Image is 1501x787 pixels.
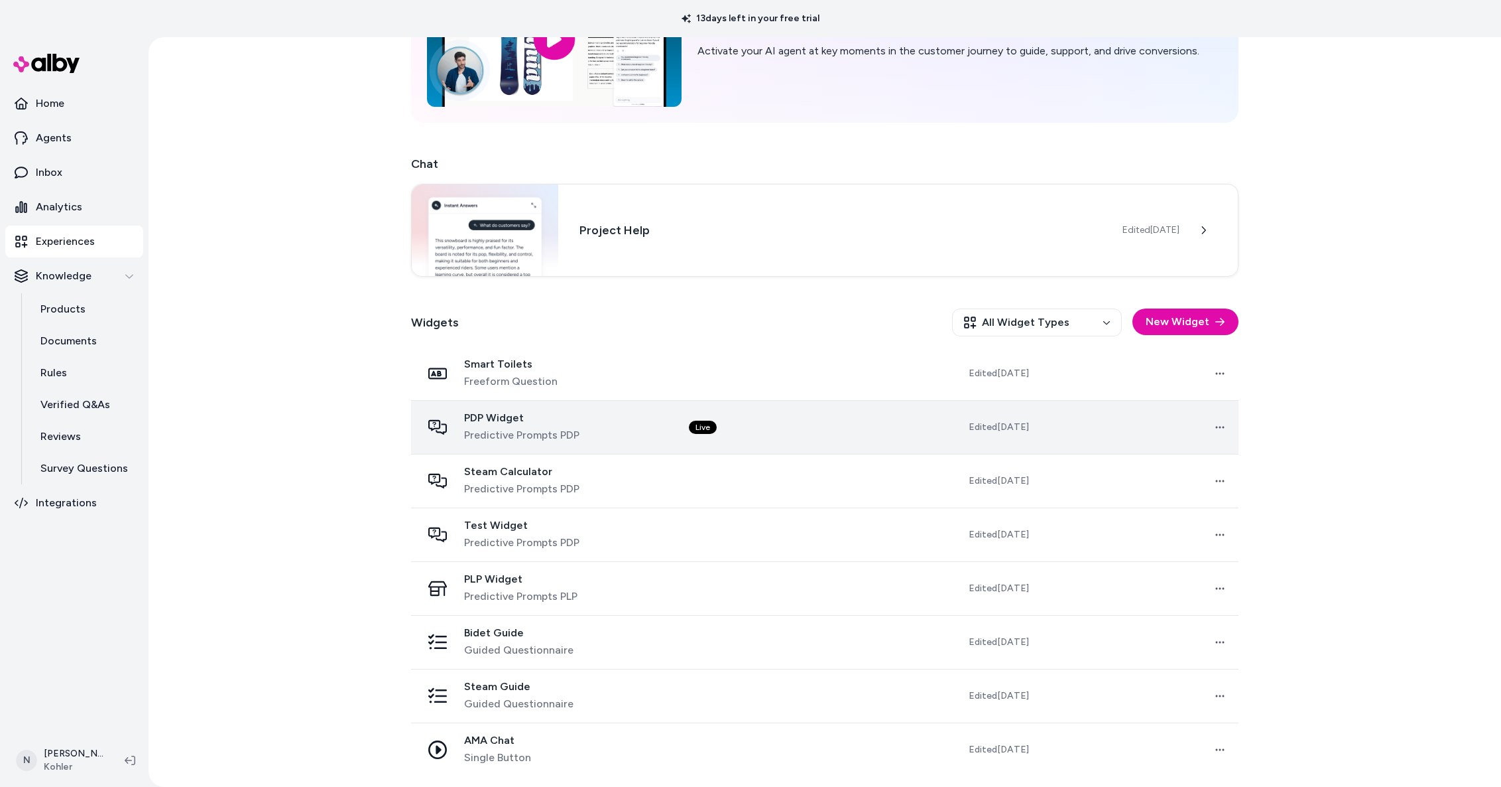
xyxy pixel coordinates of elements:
span: Freeform Question [464,374,558,390]
p: Home [36,96,64,111]
span: Edited [DATE] [969,636,1029,649]
p: [PERSON_NAME] [44,747,103,760]
p: Verified Q&As [40,397,110,413]
h2: Widgets [411,313,459,332]
span: Edited [DATE] [969,421,1029,434]
span: Kohler [44,760,103,774]
img: alby Logo [13,54,80,73]
p: Rules [40,365,67,381]
a: Documents [27,325,143,357]
p: Agents [36,130,72,146]
p: Integrations [36,495,97,511]
a: Experiences [5,226,143,257]
button: N[PERSON_NAME]Kohler [8,739,114,782]
p: Products [40,301,86,317]
span: Steam Guide [464,680,573,693]
a: Chat widgetProject HelpEdited[DATE] [411,184,1238,277]
div: Live [689,421,717,434]
span: Predictive Prompts PDP [464,535,579,551]
span: Edited [DATE] [969,689,1029,703]
span: Edited [DATE] [969,743,1029,756]
span: Edited [DATE] [969,474,1029,488]
a: Survey Questions [27,453,143,484]
span: Guided Questionnaire [464,696,573,712]
button: All Widget Types [952,309,1122,336]
a: Verified Q&As [27,389,143,421]
img: Chat widget [412,184,558,276]
a: Reviews [27,421,143,453]
span: Guided Questionnaire [464,642,573,658]
span: Edited [DATE] [969,367,1029,380]
span: PDP Widget [464,411,579,425]
span: Predictive Prompts PLP [464,589,577,605]
p: Reviews [40,429,81,445]
p: Experiences [36,234,95,250]
a: Agents [5,122,143,154]
p: Documents [40,333,97,349]
span: Edited [DATE] [1122,224,1179,237]
h3: Project Help [579,221,1101,240]
span: Edited [DATE] [969,582,1029,595]
button: Knowledge [5,260,143,292]
span: Steam Calculator [464,465,579,478]
a: Integrations [5,487,143,519]
button: New Widget [1132,309,1238,335]
p: Knowledge [36,268,91,284]
a: Home [5,88,143,119]
span: Predictive Prompts PDP [464,427,579,443]
a: Inbox [5,157,143,188]
span: N [16,750,37,771]
a: Products [27,293,143,325]
h2: Chat [411,155,1238,173]
span: Edited [DATE] [969,528,1029,541]
span: PLP Widget [464,573,577,586]
span: Single Button [464,750,531,766]
span: Test Widget [464,519,579,532]
p: Survey Questions [40,461,128,476]
p: Activate your AI agent at key moments in the customer journey to guide, support, and drive conver... [697,43,1199,59]
span: Bidet Guide [464,626,573,640]
span: AMA Chat [464,734,531,747]
span: Predictive Prompts PDP [464,481,579,497]
a: Analytics [5,191,143,223]
p: Analytics [36,199,82,215]
p: Inbox [36,165,62,180]
p: 13 days left in your free trial [674,12,827,25]
a: Rules [27,357,143,389]
span: Smart Toilets [464,358,558,371]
